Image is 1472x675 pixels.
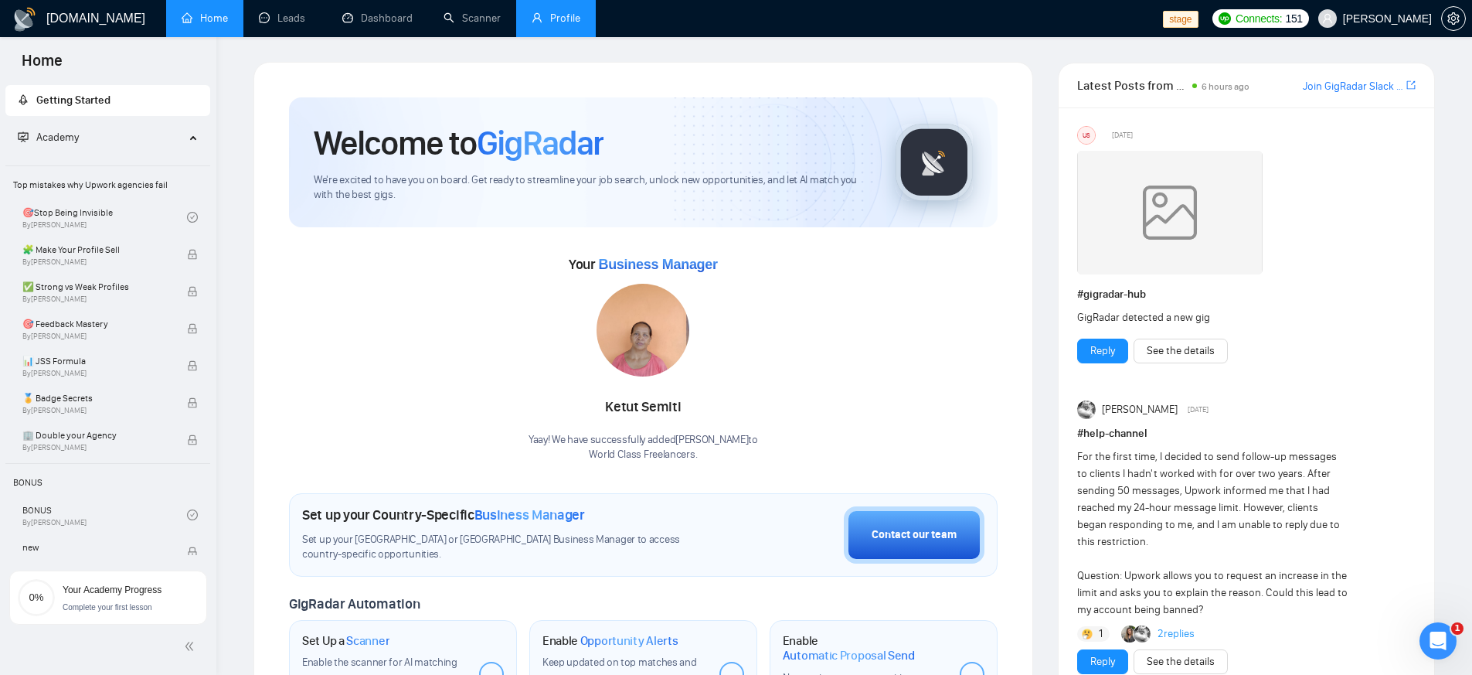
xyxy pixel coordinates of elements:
[1134,626,1151,643] img: Pavel
[1077,649,1128,674] button: Reply
[1202,81,1249,92] span: 6 hours ago
[1077,76,1188,95] span: Latest Posts from the GigRadar Community
[342,12,413,25] a: dashboardDashboard
[302,533,712,562] span: Set up your [GEOGRAPHIC_DATA] or [GEOGRAPHIC_DATA] Business Manager to access country-specific op...
[63,603,152,612] span: Complete your first lesson
[580,633,678,649] span: Opportunity Alerts
[1219,12,1231,25] img: upwork-logo.png
[187,435,198,445] span: lock
[22,443,171,452] span: By [PERSON_NAME]
[529,448,758,462] p: World Class Freelancers .
[22,295,171,304] span: By [PERSON_NAME]
[22,369,171,378] span: By [PERSON_NAME]
[1147,653,1215,670] a: See the details
[314,122,603,164] h1: Welcome to
[63,585,161,595] span: Your Academy Progress
[187,510,198,520] span: check-circle
[1077,309,1348,326] div: GigRadar detected a new gig
[22,200,187,234] a: 🎯Stop Being InvisibleBy[PERSON_NAME]
[474,506,585,523] span: Business Manager
[18,131,79,144] span: Academy
[5,85,210,116] li: Getting Started
[1158,626,1195,642] a: 2replies
[1077,286,1416,303] h1: # gigradar-hub
[783,633,947,663] h1: Enable
[346,633,389,649] span: Scanner
[302,506,585,523] h1: Set up your Country-Specific
[1090,653,1115,670] a: Reply
[1441,12,1466,25] a: setting
[187,397,198,408] span: lock
[187,323,198,334] span: lock
[22,332,171,341] span: By [PERSON_NAME]
[542,633,678,649] h1: Enable
[7,169,209,200] span: Top mistakes why Upwork agencies fail
[1285,10,1302,27] span: 151
[1322,13,1333,24] span: user
[1121,626,1138,643] img: Korlan
[1419,622,1457,660] iframe: Intercom live chat
[22,540,171,555] span: new
[22,257,171,267] span: By [PERSON_NAME]
[18,131,29,142] span: fund-projection-screen
[1188,403,1209,417] span: [DATE]
[22,353,171,369] span: 📊 JSS Formula
[529,433,758,462] div: Yaay! We have successfully added [PERSON_NAME] to
[1090,343,1115,360] a: Reply
[36,94,110,107] span: Getting Started
[1134,339,1228,363] button: See the details
[1077,151,1263,274] img: weqQh+iSagEgQAAAABJRU5ErkJggg==
[529,394,758,421] div: Ketut Semiti
[783,648,915,663] span: Automatic Proposal Send
[1112,128,1133,142] span: [DATE]
[22,428,171,443] span: 🏢 Double your Agency
[22,242,171,257] span: 🧩 Make Your Profile Sell
[22,316,171,332] span: 🎯 Feedback Mastery
[1406,79,1416,91] span: export
[18,94,29,105] span: rocket
[289,595,420,612] span: GigRadar Automation
[1078,127,1095,144] div: US
[1236,10,1282,27] span: Connects:
[1442,12,1465,25] span: setting
[569,256,718,273] span: Your
[1451,622,1464,635] span: 1
[5,159,210,569] li: Academy Homepage
[22,498,187,532] a: BONUSBy[PERSON_NAME]
[1147,343,1215,360] a: See the details
[187,212,198,223] span: check-circle
[184,639,199,654] span: double-left
[896,124,973,201] img: gigradar-logo.png
[302,633,389,649] h1: Set Up a
[598,257,717,272] span: Business Manager
[22,406,171,415] span: By [PERSON_NAME]
[314,173,871,203] span: We're excited to have you on board. Get ready to streamline your job search, unlock new opportuni...
[22,279,171,295] span: ✅ Strong vs Weak Profiles
[1163,11,1198,28] span: stage
[187,360,198,371] span: lock
[7,467,209,498] span: BONUS
[22,390,171,406] span: 🏅 Badge Secrets
[872,527,957,544] div: Contact our team
[18,592,55,602] span: 0%
[597,284,689,377] img: 1706688268687-WhatsApp%20Image%202024-01-31%20at%2014.03.18.jpeg
[12,7,37,32] img: logo
[532,12,580,25] a: userProfile
[187,547,198,557] span: lock
[9,49,75,82] span: Home
[182,12,228,25] a: homeHome
[1102,401,1178,418] span: [PERSON_NAME]
[1077,425,1416,442] h1: # help-channel
[1134,649,1228,674] button: See the details
[1077,401,1096,419] img: Pavel
[1077,448,1348,619] div: For the first time, I decided to send follow-up messages to clients I hadn't worked with for over...
[187,249,198,260] span: lock
[1441,6,1466,31] button: setting
[187,286,198,297] span: lock
[36,131,79,144] span: Academy
[844,506,984,564] button: Contact our team
[259,12,311,25] a: messageLeads
[1303,78,1403,95] a: Join GigRadar Slack Community
[1099,626,1103,642] span: 1
[477,122,603,164] span: GigRadar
